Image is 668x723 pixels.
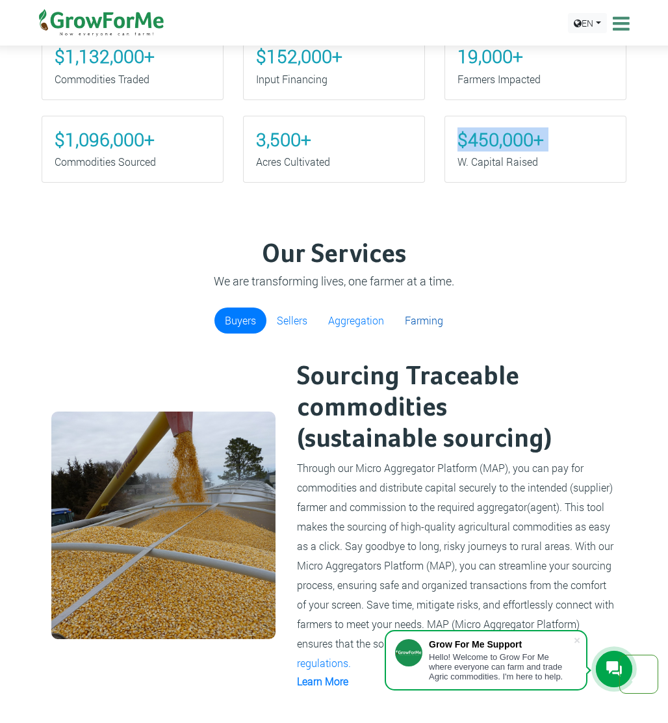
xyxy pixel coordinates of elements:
a: Farming [394,308,454,334]
div: Hello! Welcome to Grow For Me where everyone can farm and trade Agric commodities. I'm here to help. [429,652,573,681]
p: Acres Cultivated [256,154,412,170]
b: $450,000+ [457,127,544,151]
a: Buyers [214,308,266,334]
b: 3,500+ [256,127,311,151]
h3: Our Services [44,239,624,270]
a: EN [568,13,607,33]
p: We are transforming lives, one farmer at a time. [44,272,624,290]
b: $1,132,000+ [55,44,155,68]
p: Commodities Sourced [55,154,211,170]
small: Through our Micro Aggregator Platform (MAP), you can pay for commodities and distribute capital s... [297,461,614,670]
b: 19,000+ [457,44,523,68]
a: Learn More [297,674,348,688]
a: Aggregation [318,308,394,334]
div: Grow For Me Support [429,639,573,650]
p: Commodities Traded [55,72,211,87]
p: W. Capital Raised [457,154,613,170]
b: $1,096,000+ [55,127,155,151]
a: Sellers [266,308,318,334]
p: Farmers Impacted [457,72,613,87]
h2: Sourcing Traceable commodities (sustainable sourcing) [297,361,615,455]
b: $152,000+ [256,44,342,68]
p: Input Financing [256,72,412,87]
img: growforme image [51,412,276,639]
